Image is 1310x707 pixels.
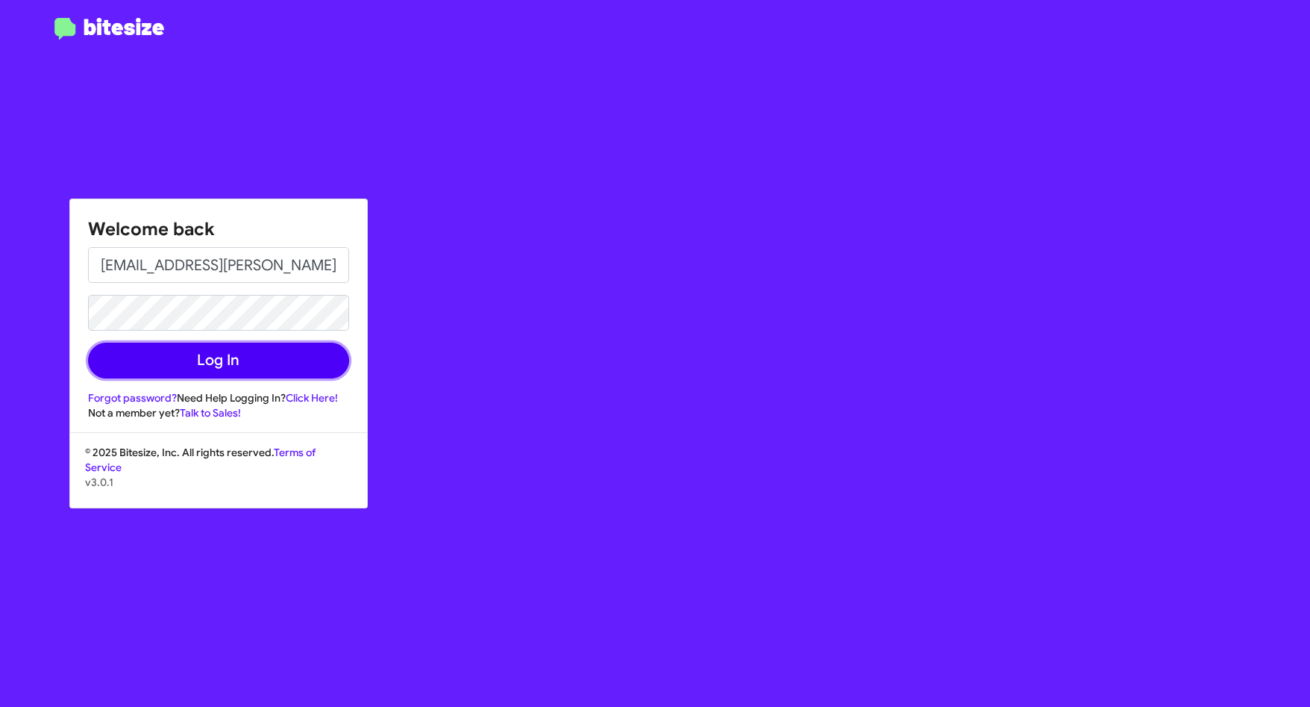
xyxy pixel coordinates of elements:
[286,391,338,405] a: Click Here!
[88,405,349,420] div: Not a member yet?
[180,406,241,420] a: Talk to Sales!
[70,445,367,508] div: © 2025 Bitesize, Inc. All rights reserved.
[88,391,177,405] a: Forgot password?
[88,343,349,379] button: Log In
[88,390,349,405] div: Need Help Logging In?
[88,217,349,241] h1: Welcome back
[85,446,316,474] a: Terms of Service
[88,247,349,283] input: Email address
[85,475,352,490] p: v3.0.1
